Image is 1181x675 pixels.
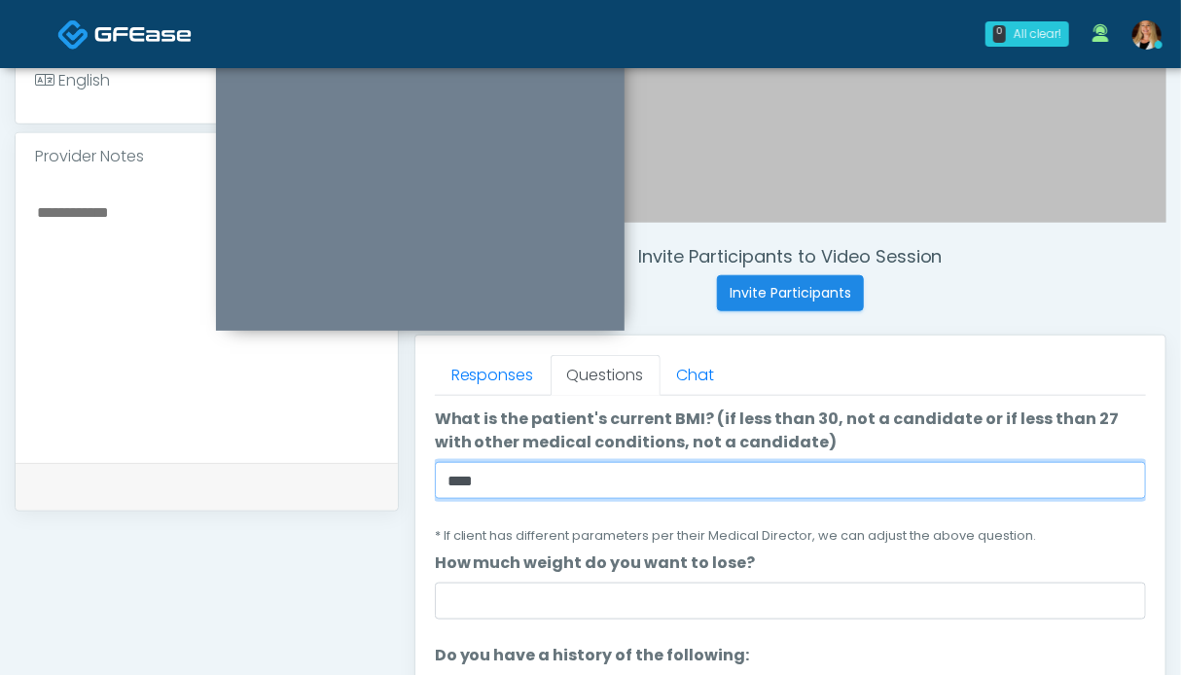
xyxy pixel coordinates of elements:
[551,355,661,396] a: Questions
[993,25,1006,43] div: 0
[94,24,192,44] img: Docovia
[974,14,1081,54] a: 0 All clear!
[57,18,89,51] img: Docovia
[435,551,756,575] label: How much weight do you want to lose?
[435,644,750,667] label: Do you have a history of the following:
[35,69,110,92] div: English
[717,275,864,311] button: Invite Participants
[435,408,1146,454] label: What is the patient's current BMI? (if less than 30, not a candidate or if less than 27 with othe...
[16,8,74,66] button: Open LiveChat chat widget
[661,355,732,396] a: Chat
[1132,20,1162,50] img: Meagan Petrek
[435,527,1037,544] small: * If client has different parameters per their Medical Director, we can adjust the above question.
[16,133,398,180] div: Provider Notes
[1014,25,1061,43] div: All clear!
[435,355,551,396] a: Responses
[414,246,1166,267] h4: Invite Participants to Video Session
[57,2,192,65] a: Docovia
